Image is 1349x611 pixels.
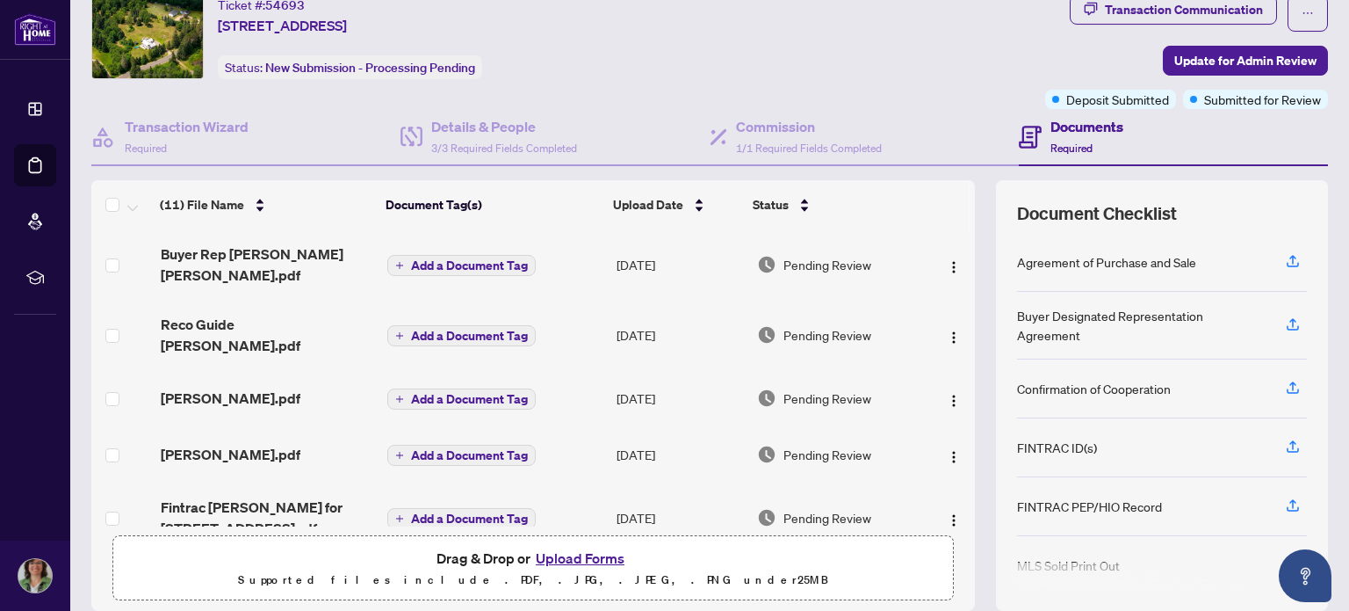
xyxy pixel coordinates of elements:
span: Add a Document Tag [411,259,528,272]
img: Document Status [757,508,776,527]
span: 3/3 Required Fields Completed [431,142,577,155]
td: [DATE] [610,370,750,426]
span: Add a Document Tag [411,449,528,462]
td: [DATE] [610,300,750,370]
img: Logo [947,260,961,274]
span: [STREET_ADDRESS] [218,15,347,36]
span: Required [125,142,167,155]
span: Document Checklist [1017,201,1177,226]
button: Logo [940,384,968,412]
button: Logo [940,504,968,532]
img: Document Status [757,389,776,408]
th: Document Tag(s) [379,180,606,229]
span: ellipsis [1302,7,1314,19]
span: Pending Review [783,255,871,274]
button: Logo [940,440,968,469]
button: Logo [940,321,968,349]
span: (11) File Name [160,195,244,215]
span: [PERSON_NAME].pdf [161,444,300,465]
span: Status [753,195,789,215]
button: Upload Forms [530,547,630,570]
span: [PERSON_NAME].pdf [161,388,300,409]
img: Logo [947,394,961,408]
button: Add a Document Tag [387,388,536,411]
span: Submitted for Review [1204,90,1321,109]
button: Logo [940,251,968,279]
span: Pending Review [783,508,871,527]
span: plus [395,261,404,270]
button: Add a Document Tag [387,254,536,277]
button: Open asap [1279,549,1331,602]
span: Deposit Submitted [1066,90,1169,109]
td: [DATE] [610,229,750,300]
span: Pending Review [783,445,871,464]
img: Document Status [757,255,776,274]
span: Pending Review [783,325,871,345]
td: [DATE] [610,483,750,553]
span: New Submission - Processing Pending [265,60,475,76]
h4: Details & People [431,116,577,137]
th: Upload Date [606,180,746,229]
span: Drag & Drop or [436,547,630,570]
h4: Documents [1050,116,1123,137]
span: Add a Document Tag [411,330,528,342]
div: MLS Sold Print Out [1017,556,1120,575]
img: Logo [947,450,961,464]
button: Add a Document Tag [387,325,536,346]
button: Add a Document Tag [387,255,536,276]
span: Add a Document Tag [411,393,528,405]
h4: Transaction Wizard [125,116,249,137]
span: Drag & Drop orUpload FormsSupported files include .PDF, .JPG, .JPEG, .PNG under25MB [113,536,953,601]
span: plus [395,451,404,460]
span: plus [395,395,404,404]
img: logo [14,13,56,46]
button: Add a Document Tag [387,389,536,410]
span: 1/1 Required Fields Completed [736,142,882,155]
button: Update for Admin Review [1163,46,1328,76]
button: Add a Document Tag [387,445,536,466]
span: Fintrac [PERSON_NAME] for [STREET_ADDRESS]pdf [161,497,374,539]
div: Status: [218,55,482,79]
span: Pending Review [783,389,871,408]
div: Buyer Designated Representation Agreement [1017,306,1265,345]
p: Supported files include .PDF, .JPG, .JPEG, .PNG under 25 MB [124,570,942,591]
button: Add a Document Tag [387,508,536,529]
h4: Commission [736,116,882,137]
div: FINTRAC PEP/HIO Record [1017,497,1162,516]
img: Logo [947,513,961,527]
img: Profile Icon [18,559,52,593]
button: Add a Document Tag [387,444,536,467]
span: plus [395,514,404,523]
th: (11) File Name [153,180,379,229]
div: Confirmation of Cooperation [1017,379,1171,398]
div: Agreement of Purchase and Sale [1017,252,1196,272]
span: Upload Date [613,195,683,215]
span: plus [395,331,404,340]
td: [DATE] [610,426,750,483]
span: Required [1050,142,1093,155]
th: Status [746,180,920,229]
button: Add a Document Tag [387,324,536,347]
span: Add a Document Tag [411,513,528,525]
span: Reco Guide [PERSON_NAME].pdf [161,314,374,356]
img: Document Status [757,445,776,464]
span: Buyer Rep [PERSON_NAME] [PERSON_NAME].pdf [161,244,374,286]
span: Update for Admin Review [1174,47,1317,75]
button: Add a Document Tag [387,507,536,530]
img: Logo [947,331,961,345]
img: Document Status [757,325,776,345]
div: FINTRAC ID(s) [1017,438,1097,457]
